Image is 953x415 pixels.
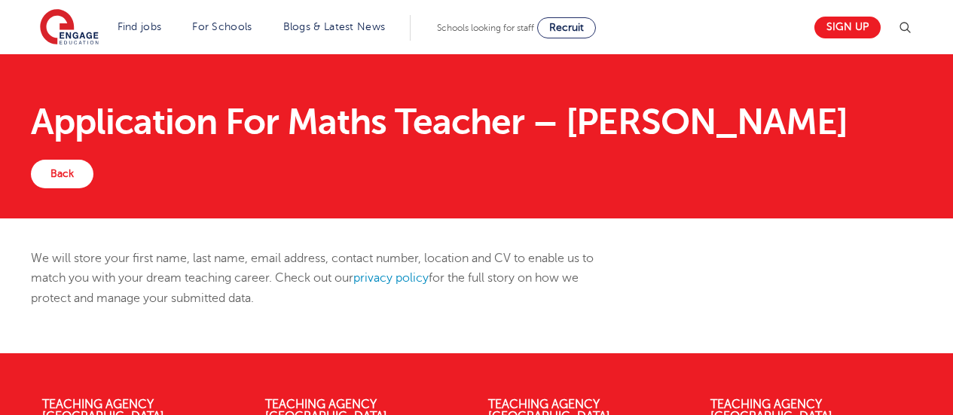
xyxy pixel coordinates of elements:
[31,104,922,140] h1: Application For Maths Teacher – [PERSON_NAME]
[283,21,386,32] a: Blogs & Latest News
[192,21,252,32] a: For Schools
[537,17,596,38] a: Recruit
[31,160,93,188] a: Back
[118,21,162,32] a: Find jobs
[549,22,584,33] span: Recruit
[814,17,881,38] a: Sign up
[353,271,429,285] a: privacy policy
[437,23,534,33] span: Schools looking for staff
[40,9,99,47] img: Engage Education
[31,249,618,308] p: We will store your first name, last name, email address, contact number, location and CV to enabl...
